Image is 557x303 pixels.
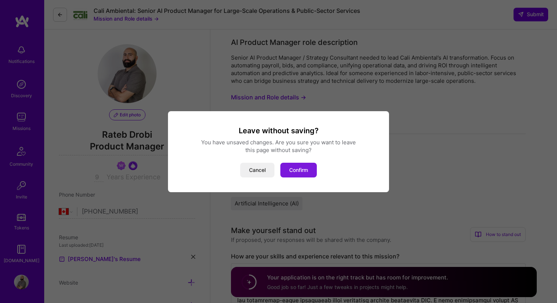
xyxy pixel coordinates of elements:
[240,163,274,177] button: Cancel
[280,163,317,177] button: Confirm
[177,146,380,154] div: this page without saving?
[168,111,389,192] div: modal
[177,126,380,135] h3: Leave without saving?
[177,138,380,146] div: You have unsaved changes. Are you sure you want to leave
